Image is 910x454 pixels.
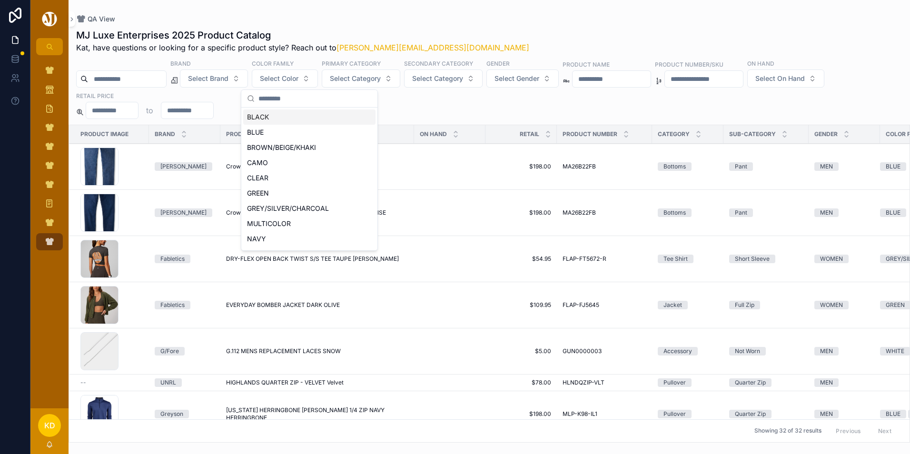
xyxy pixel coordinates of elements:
button: Select Button [404,69,483,88]
a: HLNDQZIP-VLT [563,379,646,386]
label: Brand [170,59,191,68]
label: Primary Category [322,59,381,68]
label: On Hand [747,59,774,68]
div: WOMEN [820,255,843,263]
a: Pant [729,208,803,217]
span: On Hand [420,130,447,138]
span: Retail [520,130,539,138]
div: BLUE [886,410,900,418]
a: EVERYDAY BOMBER JACKET DARK OLIVE [226,301,408,309]
a: Quarter Zip [729,410,803,418]
button: Select Button [486,69,559,88]
a: -- [80,379,143,386]
div: CAMO [243,155,376,170]
a: $54.95 [491,255,551,263]
a: DRY-FLEX OPEN BACK TWIST S/S TEE TAUPE [PERSON_NAME] [226,255,408,263]
a: [PERSON_NAME][EMAIL_ADDRESS][DOMAIN_NAME] [336,43,529,52]
a: MEN [814,378,874,387]
a: Pullover [658,378,718,387]
button: Select Button [252,69,318,88]
div: G/Fore [160,347,179,355]
div: Fabletics [160,255,185,263]
span: -- [80,379,86,386]
a: Crown Heritage Five Pocket Denim INDIGO BLUE WASH [226,163,408,170]
span: Select Color [260,74,298,83]
div: GREY/SILVER/CHARCOAL [243,201,376,216]
span: $198.00 [491,410,551,418]
span: Kat, have questions or looking for a specific product style? Reach out to [76,42,529,53]
div: BLUE [243,125,376,140]
label: Gender [486,59,510,68]
p: to [146,105,153,116]
div: WHITE [886,347,904,355]
a: Accessory [658,347,718,355]
span: Category [658,130,690,138]
div: MEN [820,347,833,355]
a: MA26B22FB [563,209,646,217]
div: MEN [820,378,833,387]
a: G.112 MENS REPLACEMENT LACES SNOW [226,347,408,355]
a: MLP-K98-IL1 [563,410,646,418]
div: BLUE [886,208,900,217]
a: Bottoms [658,208,718,217]
a: Jacket [658,301,718,309]
div: Pant [735,208,747,217]
span: Crown Heritage Five Pocket Denim INDIGO BLUE WASH [226,163,377,170]
a: MEN [814,410,874,418]
h1: MJ Luxe Enterprises 2025 Product Catalog [76,29,529,42]
div: Quarter Zip [735,410,766,418]
label: Product Name [563,60,610,69]
a: GUN0000003 [563,347,646,355]
div: CLEAR [243,170,376,186]
div: scrollable content [30,55,69,263]
div: Pullover [663,378,686,387]
div: Jacket [663,301,682,309]
div: MULTICOLOR [243,216,376,231]
a: G/Fore [155,347,215,355]
div: Greyson [160,410,183,418]
a: QA View [76,14,115,24]
a: MEN [814,347,874,355]
a: HIGHLANDS QUARTER ZIP - VELVET Velvet [226,379,408,386]
div: BLUE [886,162,900,171]
a: MA26B22FB [563,163,646,170]
div: MEN [820,162,833,171]
a: $198.00 [491,163,551,170]
div: Bottoms [663,162,686,171]
a: UNRL [155,378,215,387]
a: $5.00 [491,347,551,355]
span: KD [44,420,55,431]
div: Suggestions [241,108,377,250]
div: GREEN [886,301,905,309]
span: Select Brand [188,74,228,83]
div: Accessory [663,347,692,355]
a: WOMEN [814,301,874,309]
button: Select Button [322,69,400,88]
a: Not Worn [729,347,803,355]
span: FLAP-FT5672-R [563,255,606,263]
a: Short Sleeve [729,255,803,263]
span: Crown Heritage Five Pocket Denim MIDNIGHT BLUE RINSE [226,209,386,217]
label: Retail Price [76,91,114,100]
div: [PERSON_NAME] [160,208,207,217]
div: NAVY [243,231,376,247]
span: FLAP-FJ5645 [563,301,599,309]
a: Greyson [155,410,215,418]
a: $78.00 [491,379,551,386]
div: Short Sleeve [735,255,770,263]
a: Pant [729,162,803,171]
a: $109.95 [491,301,551,309]
span: Product Number [563,130,617,138]
button: Select Button [747,69,824,88]
a: Quarter Zip [729,378,803,387]
button: Select Button [180,69,248,88]
label: Secondary Category [404,59,473,68]
span: GUN0000003 [563,347,602,355]
a: MEN [814,208,874,217]
div: BROWN/BEIGE/KHAKI [243,140,376,155]
a: [US_STATE] HERRINGBONE [PERSON_NAME] 1/4 ZIP NAVY HERRINGBONE [226,406,408,422]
